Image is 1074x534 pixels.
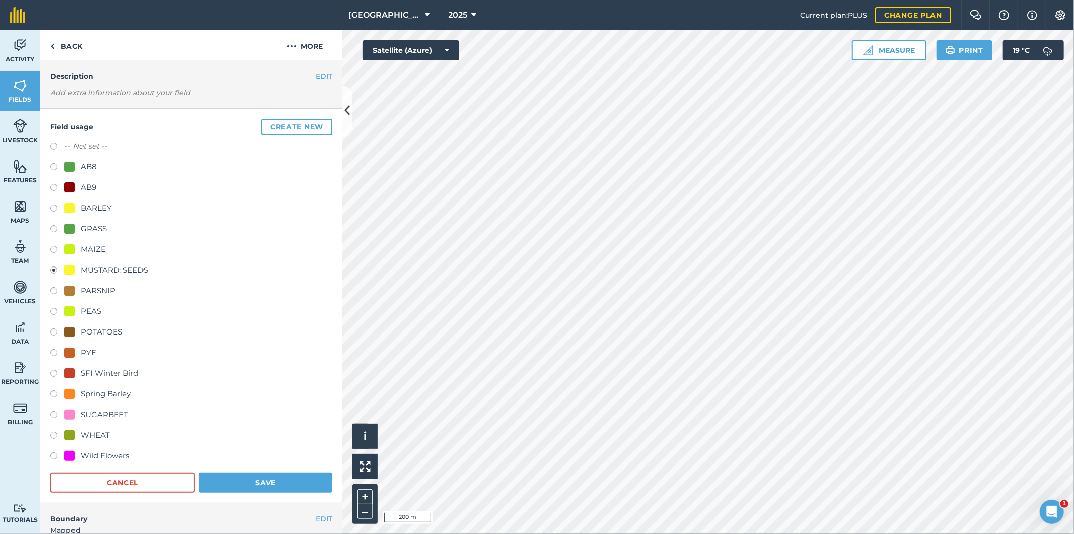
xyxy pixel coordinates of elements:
[852,40,926,60] button: Measure
[13,118,27,133] img: svg+xml;base64,PD94bWwgdmVyc2lvbj0iMS4wIiBlbmNvZGluZz0idXRmLTgiPz4KPCEtLSBHZW5lcmF0b3I6IEFkb2JlIE...
[261,119,332,135] button: Create new
[81,223,107,235] div: GRASS
[863,45,873,55] img: Ruler icon
[81,409,128,421] div: SUGARBEET
[81,264,148,276] div: MUSTARD: SEEDS
[357,504,373,519] button: –
[13,280,27,295] img: svg+xml;base64,PD94bWwgdmVyc2lvbj0iMS4wIiBlbmNvZGluZz0idXRmLTgiPz4KPCEtLSBHZW5lcmF0b3I6IEFkb2JlIE...
[363,40,459,60] button: Satellite (Azure)
[364,430,367,442] span: i
[81,326,122,338] div: POTATOES
[81,429,110,441] div: WHEAT
[13,504,27,513] img: svg+xml;base64,PD94bWwgdmVyc2lvbj0iMS4wIiBlbmNvZGluZz0idXRmLTgiPz4KPCEtLSBHZW5lcmF0b3I6IEFkb2JlIE...
[1060,500,1068,508] span: 1
[199,473,332,493] button: Save
[13,239,27,254] img: svg+xml;base64,PD94bWwgdmVyc2lvbj0iMS4wIiBlbmNvZGluZz0idXRmLTgiPz4KPCEtLSBHZW5lcmF0b3I6IEFkb2JlIE...
[875,7,951,23] a: Change plan
[64,140,107,152] label: -- Not set --
[1040,500,1064,524] iframe: Intercom live chat
[81,450,129,462] div: Wild Flowers
[998,10,1010,20] img: A question mark icon
[800,10,867,21] span: Current plan : PLUS
[360,461,371,472] img: Four arrows, one pointing top left, one top right, one bottom right and the last bottom left
[81,181,96,193] div: AB9
[13,320,27,335] img: svg+xml;base64,PD94bWwgdmVyc2lvbj0iMS4wIiBlbmNvZGluZz0idXRmLTgiPz4KPCEtLSBHZW5lcmF0b3I6IEFkb2JlIE...
[1027,9,1037,21] img: svg+xml;base64,PHN2ZyB4bWxucz0iaHR0cDovL3d3dy53My5vcmcvMjAwMC9zdmciIHdpZHRoPSIxNyIgaGVpZ2h0PSIxNy...
[946,44,955,56] img: svg+xml;base64,PHN2ZyB4bWxucz0iaHR0cDovL3d3dy53My5vcmcvMjAwMC9zdmciIHdpZHRoPSIxOSIgaGVpZ2h0PSIyNC...
[316,71,332,82] button: EDIT
[81,347,96,359] div: RYE
[352,424,378,449] button: i
[50,71,332,82] h4: Description
[81,202,112,214] div: BARLEY
[81,367,138,379] div: SFI Winter Bird
[40,503,316,524] h4: Boundary
[81,285,115,297] div: PARSNIP
[81,305,101,317] div: PEAS
[50,88,190,97] em: Add extra information about your field
[267,30,342,60] button: More
[10,7,25,23] img: fieldmargin Logo
[449,9,468,21] span: 2025
[13,400,27,416] img: svg+xml;base64,PD94bWwgdmVyc2lvbj0iMS4wIiBlbmNvZGluZz0idXRmLTgiPz4KPCEtLSBHZW5lcmF0b3I6IEFkb2JlIE...
[970,10,982,20] img: Two speech bubbles overlapping with the left bubble in the forefront
[81,243,106,255] div: MAIZE
[13,159,27,174] img: svg+xml;base64,PHN2ZyB4bWxucz0iaHR0cDovL3d3dy53My5vcmcvMjAwMC9zdmciIHdpZHRoPSI1NiIgaGVpZ2h0PSI2MC...
[50,119,332,135] h4: Field usage
[287,40,297,52] img: svg+xml;base64,PHN2ZyB4bWxucz0iaHR0cDovL3d3dy53My5vcmcvMjAwMC9zdmciIHdpZHRoPSIyMCIgaGVpZ2h0PSIyNC...
[50,40,55,52] img: svg+xml;base64,PHN2ZyB4bWxucz0iaHR0cDovL3d3dy53My5vcmcvMjAwMC9zdmciIHdpZHRoPSI5IiBoZWlnaHQ9IjI0Ii...
[357,489,373,504] button: +
[13,38,27,53] img: svg+xml;base64,PD94bWwgdmVyc2lvbj0iMS4wIiBlbmNvZGluZz0idXRmLTgiPz4KPCEtLSBHZW5lcmF0b3I6IEFkb2JlIE...
[1013,40,1030,60] span: 19 ° C
[1003,40,1064,60] button: 19 °C
[1054,10,1066,20] img: A cog icon
[316,513,332,524] button: EDIT
[50,473,195,493] button: Cancel
[13,199,27,214] img: svg+xml;base64,PHN2ZyB4bWxucz0iaHR0cDovL3d3dy53My5vcmcvMjAwMC9zdmciIHdpZHRoPSI1NiIgaGVpZ2h0PSI2MC...
[1038,40,1058,60] img: svg+xml;base64,PD94bWwgdmVyc2lvbj0iMS4wIiBlbmNvZGluZz0idXRmLTgiPz4KPCEtLSBHZW5lcmF0b3I6IEFkb2JlIE...
[81,388,131,400] div: Spring Barley
[13,360,27,375] img: svg+xml;base64,PD94bWwgdmVyc2lvbj0iMS4wIiBlbmNvZGluZz0idXRmLTgiPz4KPCEtLSBHZW5lcmF0b3I6IEFkb2JlIE...
[937,40,993,60] button: Print
[40,30,92,60] a: Back
[81,161,97,173] div: AB8
[349,9,421,21] span: [GEOGRAPHIC_DATA]
[13,78,27,93] img: svg+xml;base64,PHN2ZyB4bWxucz0iaHR0cDovL3d3dy53My5vcmcvMjAwMC9zdmciIHdpZHRoPSI1NiIgaGVpZ2h0PSI2MC...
